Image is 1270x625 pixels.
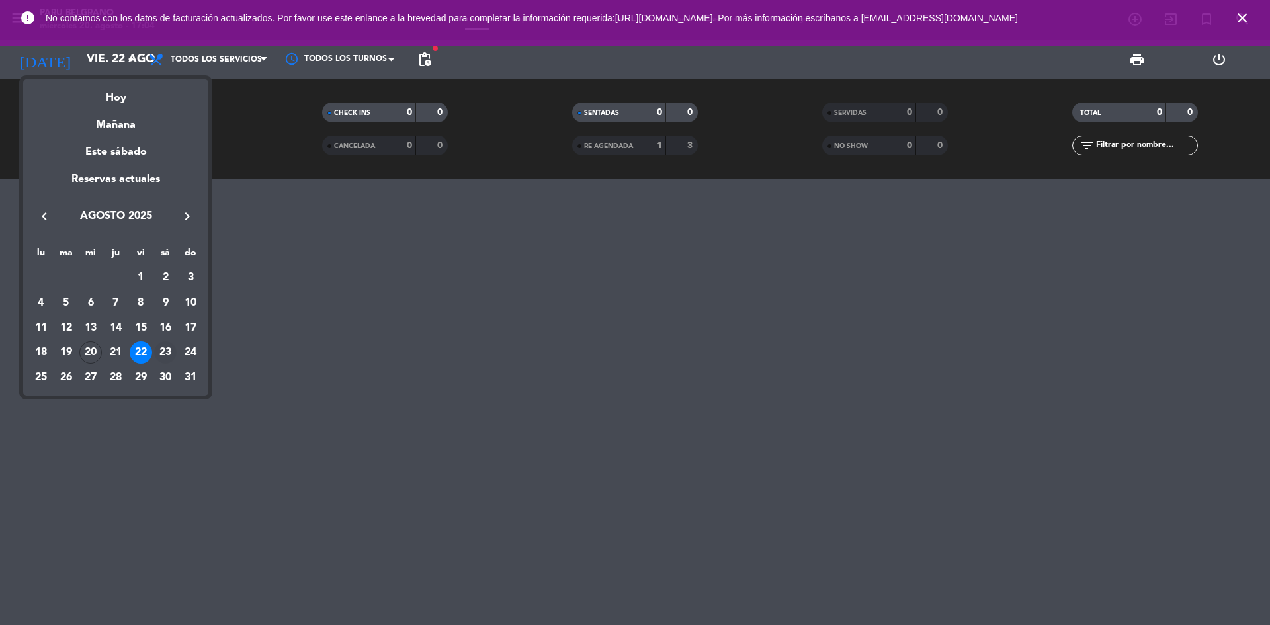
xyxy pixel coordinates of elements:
td: 30 de agosto de 2025 [153,365,179,390]
div: 12 [55,317,77,339]
td: 26 de agosto de 2025 [54,365,79,390]
div: 27 [79,366,102,389]
div: 31 [179,366,202,389]
th: jueves [103,245,128,266]
i: keyboard_arrow_left [36,208,52,224]
div: 16 [154,317,177,339]
td: 31 de agosto de 2025 [178,365,203,390]
button: keyboard_arrow_right [175,208,199,225]
td: 9 de agosto de 2025 [153,290,179,315]
div: 3 [179,267,202,289]
div: Reservas actuales [23,171,208,198]
td: 1 de agosto de 2025 [128,265,153,290]
td: 5 de agosto de 2025 [54,290,79,315]
div: 22 [130,341,152,364]
div: 11 [30,317,52,339]
span: agosto 2025 [56,208,175,225]
td: 24 de agosto de 2025 [178,340,203,365]
div: 10 [179,292,202,314]
th: martes [54,245,79,266]
td: 3 de agosto de 2025 [178,265,203,290]
td: 27 de agosto de 2025 [78,365,103,390]
th: sábado [153,245,179,266]
td: 13 de agosto de 2025 [78,315,103,341]
div: 28 [105,366,127,389]
td: 11 de agosto de 2025 [28,315,54,341]
div: 19 [55,341,77,364]
div: 7 [105,292,127,314]
div: 13 [79,317,102,339]
div: 30 [154,366,177,389]
div: 14 [105,317,127,339]
div: 20 [79,341,102,364]
td: 22 de agosto de 2025 [128,340,153,365]
div: 15 [130,317,152,339]
td: 16 de agosto de 2025 [153,315,179,341]
th: lunes [28,245,54,266]
div: 4 [30,292,52,314]
td: AGO. [28,265,128,290]
td: 17 de agosto de 2025 [178,315,203,341]
div: Mañana [23,106,208,134]
div: 1 [130,267,152,289]
td: 21 de agosto de 2025 [103,340,128,365]
div: 29 [130,366,152,389]
div: 25 [30,366,52,389]
i: keyboard_arrow_right [179,208,195,224]
th: miércoles [78,245,103,266]
td: 6 de agosto de 2025 [78,290,103,315]
th: domingo [178,245,203,266]
td: 15 de agosto de 2025 [128,315,153,341]
td: 20 de agosto de 2025 [78,340,103,365]
td: 25 de agosto de 2025 [28,365,54,390]
td: 14 de agosto de 2025 [103,315,128,341]
td: 12 de agosto de 2025 [54,315,79,341]
th: viernes [128,245,153,266]
div: 2 [154,267,177,289]
div: 26 [55,366,77,389]
td: 2 de agosto de 2025 [153,265,179,290]
td: 23 de agosto de 2025 [153,340,179,365]
button: keyboard_arrow_left [32,208,56,225]
td: 4 de agosto de 2025 [28,290,54,315]
div: 24 [179,341,202,364]
td: 28 de agosto de 2025 [103,365,128,390]
td: 7 de agosto de 2025 [103,290,128,315]
td: 29 de agosto de 2025 [128,365,153,390]
div: 18 [30,341,52,364]
div: 8 [130,292,152,314]
td: 10 de agosto de 2025 [178,290,203,315]
div: Este sábado [23,134,208,171]
div: 6 [79,292,102,314]
td: 8 de agosto de 2025 [128,290,153,315]
div: 5 [55,292,77,314]
div: 17 [179,317,202,339]
div: 23 [154,341,177,364]
div: 21 [105,341,127,364]
div: Hoy [23,79,208,106]
td: 18 de agosto de 2025 [28,340,54,365]
div: 9 [154,292,177,314]
td: 19 de agosto de 2025 [54,340,79,365]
